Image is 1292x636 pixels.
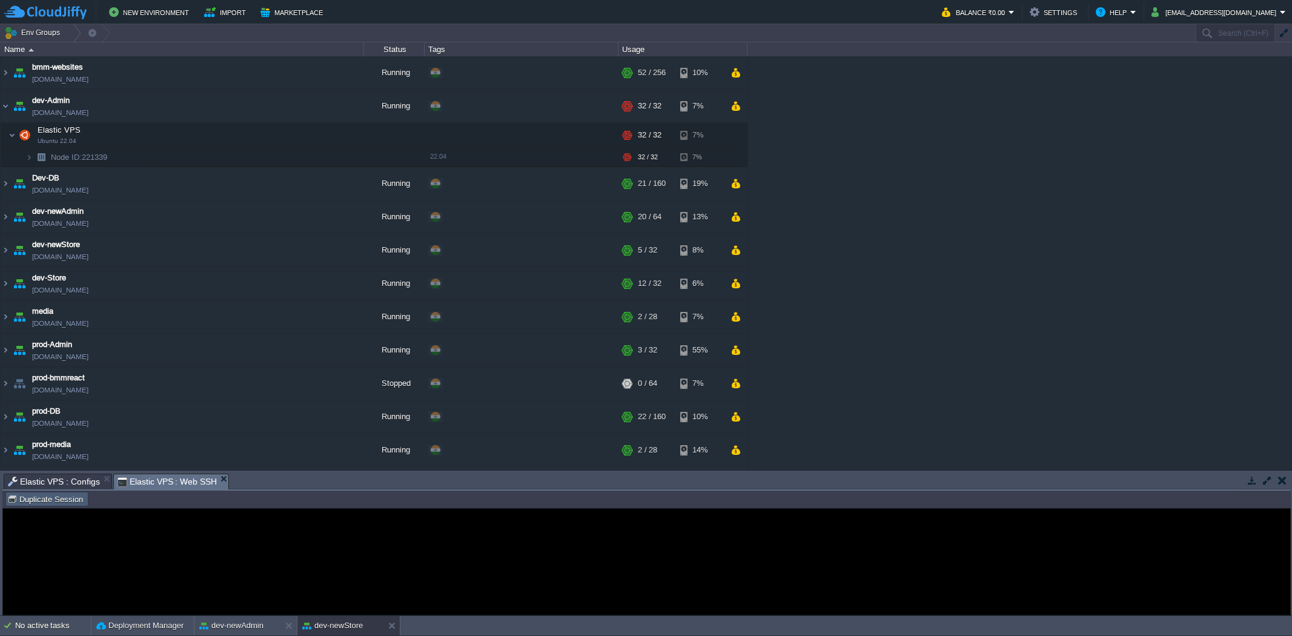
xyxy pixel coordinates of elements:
div: 52 / 256 [638,56,666,89]
a: prod-media [32,439,71,451]
img: AMDAwAAAACH5BAEAAAAALAAAAAABAAEAAAICRAEAOw== [11,434,28,466]
img: AMDAwAAAACH5BAEAAAAALAAAAAABAAEAAAICRAEAOw== [11,400,28,433]
img: AMDAwAAAACH5BAEAAAAALAAAAAABAAEAAAICRAEAOw== [1,167,10,200]
img: AMDAwAAAACH5BAEAAAAALAAAAAABAAEAAAICRAEAOw== [1,400,10,433]
div: 32 / 32 [638,123,661,147]
span: [DOMAIN_NAME] [32,217,88,230]
div: Running [364,90,425,122]
div: Name [1,42,363,56]
div: Tags [425,42,618,56]
img: AMDAwAAAACH5BAEAAAAALAAAAAABAAEAAAICRAEAOw== [33,148,50,167]
span: 22.04 [430,153,446,160]
a: dev-newAdmin [32,205,84,217]
img: AMDAwAAAACH5BAEAAAAALAAAAAABAAEAAAICRAEAOw== [1,90,10,122]
div: 63% [680,467,720,500]
div: 19% [680,167,720,200]
div: 20 / 64 [638,200,661,233]
div: Running [364,56,425,89]
a: bmm-websites [32,61,83,73]
div: 22 / 160 [638,400,666,433]
a: dev-newStore [32,239,80,251]
img: AMDAwAAAACH5BAEAAAAALAAAAAABAAEAAAICRAEAOw== [1,200,10,233]
button: Balance ₹0.00 [942,5,1009,19]
img: AMDAwAAAACH5BAEAAAAALAAAAAABAAEAAAICRAEAOw== [1,234,10,267]
img: CloudJiffy [4,5,87,20]
button: dev-newAdmin [199,620,263,632]
button: [EMAIL_ADDRESS][DOMAIN_NAME] [1151,5,1280,19]
img: AMDAwAAAACH5BAEAAAAALAAAAAABAAEAAAICRAEAOw== [11,267,28,300]
a: Dev-DB [32,172,59,184]
div: 0 / 64 [638,367,657,400]
img: AMDAwAAAACH5BAEAAAAALAAAAAABAAEAAAICRAEAOw== [8,123,16,147]
button: New Environment [109,5,193,19]
a: prod-DB [32,405,61,417]
button: Settings [1030,5,1081,19]
button: Help [1096,5,1130,19]
img: AMDAwAAAACH5BAEAAAAALAAAAAABAAEAAAICRAEAOw== [1,267,10,300]
a: Elastic VPSUbuntu 22.04 [36,125,82,134]
img: AMDAwAAAACH5BAEAAAAALAAAAAABAAEAAAICRAEAOw== [1,367,10,400]
span: Node ID: [51,153,82,162]
div: Status [365,42,424,56]
img: AMDAwAAAACH5BAEAAAAALAAAAAABAAEAAAICRAEAOw== [11,467,28,500]
div: 10% [680,56,720,89]
div: 6 / 32 [638,467,657,500]
img: AMDAwAAAACH5BAEAAAAALAAAAAABAAEAAAICRAEAOw== [11,56,28,89]
span: Elastic VPS : Web SSH [118,474,217,489]
div: 3 / 32 [638,334,657,366]
span: Elastic VPS : Configs [8,474,100,489]
span: dev-Admin [32,94,70,107]
img: AMDAwAAAACH5BAEAAAAALAAAAAABAAEAAAICRAEAOw== [11,90,28,122]
div: Running [364,467,425,500]
div: 5 / 32 [638,234,657,267]
a: [DOMAIN_NAME] [32,451,88,463]
span: 221339 [50,152,109,162]
img: AMDAwAAAACH5BAEAAAAALAAAAAABAAEAAAICRAEAOw== [1,467,10,500]
div: 14% [680,434,720,466]
span: [DOMAIN_NAME] [32,184,88,196]
div: 13% [680,200,720,233]
div: 6% [680,267,720,300]
a: media [32,305,53,317]
img: AMDAwAAAACH5BAEAAAAALAAAAAABAAEAAAICRAEAOw== [11,367,28,400]
div: Running [364,167,425,200]
span: [DOMAIN_NAME] [32,107,88,119]
button: Marketplace [260,5,326,19]
div: 2 / 28 [638,434,657,466]
div: No active tasks [15,616,91,635]
div: 10% [680,400,720,433]
div: 32 / 32 [638,148,658,167]
span: Elastic VPS [36,125,82,135]
span: [DOMAIN_NAME] [32,384,88,396]
div: Stopped [364,367,425,400]
div: Usage [619,42,747,56]
span: [DOMAIN_NAME] [32,251,88,263]
div: 2 / 28 [638,300,657,333]
span: dev-Store [32,272,66,284]
img: AMDAwAAAACH5BAEAAAAALAAAAAABAAEAAAICRAEAOw== [1,56,10,89]
a: prod-bmmreact [32,372,85,384]
img: AMDAwAAAACH5BAEAAAAALAAAAAABAAEAAAICRAEAOw== [25,148,33,167]
img: AMDAwAAAACH5BAEAAAAALAAAAAABAAEAAAICRAEAOw== [11,334,28,366]
div: 7% [680,367,720,400]
a: prod-Admin [32,339,72,351]
img: AMDAwAAAACH5BAEAAAAALAAAAAABAAEAAAICRAEAOw== [1,300,10,333]
div: Running [364,200,425,233]
img: AMDAwAAAACH5BAEAAAAALAAAAAABAAEAAAICRAEAOw== [16,123,33,147]
div: Running [364,300,425,333]
div: Running [364,400,425,433]
img: AMDAwAAAACH5BAEAAAAALAAAAAABAAEAAAICRAEAOw== [11,234,28,267]
button: Duplicate Session [7,494,87,505]
span: [DOMAIN_NAME] [32,284,88,296]
div: Running [364,334,425,366]
img: AMDAwAAAACH5BAEAAAAALAAAAAABAAEAAAICRAEAOw== [28,48,34,51]
a: [DOMAIN_NAME] [32,317,88,330]
span: [DOMAIN_NAME] [32,351,88,363]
